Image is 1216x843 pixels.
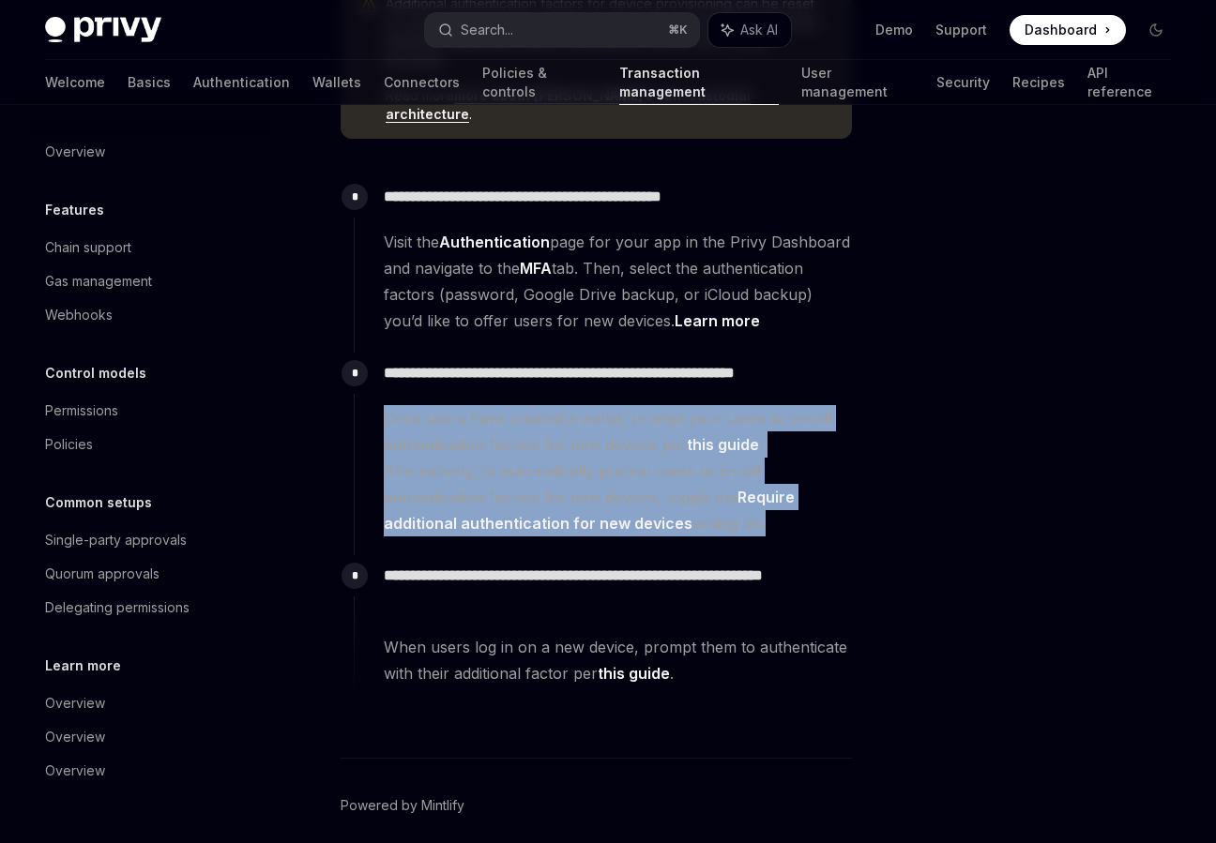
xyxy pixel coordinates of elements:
div: Overview [45,726,105,748]
div: Search... [461,19,513,41]
a: User management [801,60,914,105]
span: ⌘ K [668,23,688,38]
h5: Control models [45,362,146,384]
span: When users log in on a new device, prompt them to authenticate with their additional factor per . [384,634,851,686]
a: Overview [30,754,270,788]
span: Dashboard [1025,21,1097,39]
img: dark logo [45,17,161,43]
a: Permissions [30,394,270,428]
div: Webhooks [45,304,113,326]
a: Security [936,60,990,105]
a: Learn more [675,311,760,331]
div: Permissions [45,399,118,422]
strong: MFA [520,259,552,278]
a: Overview [30,135,270,169]
a: Quorum approvals [30,557,270,591]
a: Connectors [384,60,460,105]
a: Webhooks [30,298,270,332]
a: Policies [30,428,270,461]
div: Chain support [45,236,131,259]
a: API reference [1087,60,1171,105]
a: this guide [687,435,759,455]
a: Powered by Mintlify [341,796,464,815]
a: Welcome [45,60,105,105]
div: Quorum approvals [45,563,160,585]
a: Single-party approvals [30,523,270,557]
div: Overview [45,760,105,782]
h5: Learn more [45,655,121,677]
a: Chain support [30,231,270,264]
a: Authentication [193,60,290,105]
a: Gas management [30,264,270,298]
strong: Require additional authentication for new devices [384,488,795,533]
strong: Authentication [439,233,550,251]
a: Transaction management [619,60,779,105]
h5: Features [45,199,104,221]
a: this guide [598,664,670,684]
a: Overview [30,686,270,720]
span: Once users have created a wallet, prompt your users to enroll authentication factors for new devi... [384,405,851,536]
a: Policies & controls [482,60,597,105]
button: Toggle dark mode [1141,15,1171,45]
a: Dashboard [1010,15,1126,45]
a: more about [PERSON_NAME]’s self-custodial architecture [386,87,751,123]
a: Delegating permissions [30,591,270,625]
a: Basics [128,60,171,105]
a: Overview [30,720,270,754]
div: Overview [45,692,105,715]
span: Visit the page for your app in the Privy Dashboard and navigate to the tab. Then, select the auth... [384,229,851,334]
div: Single-party approvals [45,529,187,551]
a: Support [935,21,987,39]
button: Ask AI [708,13,791,47]
a: Recipes [1012,60,1065,105]
button: Search...⌘K [425,13,698,47]
a: Wallets [312,60,361,105]
a: Demo [875,21,913,39]
div: Overview [45,141,105,163]
div: Gas management [45,270,152,293]
span: Ask AI [740,21,778,39]
div: Delegating permissions [45,596,190,619]
div: Policies [45,433,93,456]
h5: Common setups [45,491,152,514]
